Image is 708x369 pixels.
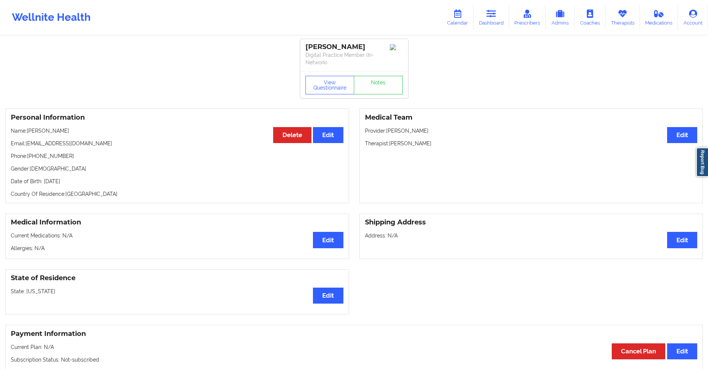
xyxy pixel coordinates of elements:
[11,165,343,172] p: Gender: [DEMOGRAPHIC_DATA]
[273,127,311,143] button: Delete
[11,288,343,295] p: State: [US_STATE]
[11,343,697,351] p: Current Plan: N/A
[11,190,343,198] p: Country Of Residence: [GEOGRAPHIC_DATA]
[546,5,575,30] a: Admins
[667,343,697,359] button: Edit
[640,5,678,30] a: Medications
[11,178,343,185] p: Date of Birth: [DATE]
[313,127,343,143] button: Edit
[11,140,343,147] p: Email: [EMAIL_ADDRESS][DOMAIN_NAME]
[509,5,546,30] a: Prescribers
[11,152,343,160] p: Phone: [PHONE_NUMBER]
[365,232,698,239] p: Address: N/A
[11,356,697,363] p: Subscription Status: Not-subscribed
[305,43,403,51] div: [PERSON_NAME]
[11,245,343,252] p: Allergies: N/A
[11,113,343,122] h3: Personal Information
[442,5,473,30] a: Calendar
[11,330,697,338] h3: Payment Information
[365,127,698,135] p: Provider: [PERSON_NAME]
[354,76,403,94] a: Notes
[365,140,698,147] p: Therapist: [PERSON_NAME]
[313,232,343,248] button: Edit
[575,5,605,30] a: Coaches
[390,44,403,50] img: Image%2Fplaceholer-image.png
[667,232,697,248] button: Edit
[365,218,698,227] h3: Shipping Address
[305,51,403,66] p: Digital Practice Member (In-Network)
[305,76,355,94] button: View Questionnaire
[667,127,697,143] button: Edit
[11,218,343,227] h3: Medical Information
[313,288,343,304] button: Edit
[11,274,343,282] h3: State of Residence
[11,127,343,135] p: Name: [PERSON_NAME]
[11,232,343,239] p: Current Medications: N/A
[612,343,665,359] button: Cancel Plan
[365,113,698,122] h3: Medical Team
[696,148,708,177] a: Report Bug
[473,5,509,30] a: Dashboard
[605,5,640,30] a: Therapists
[678,5,708,30] a: Account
